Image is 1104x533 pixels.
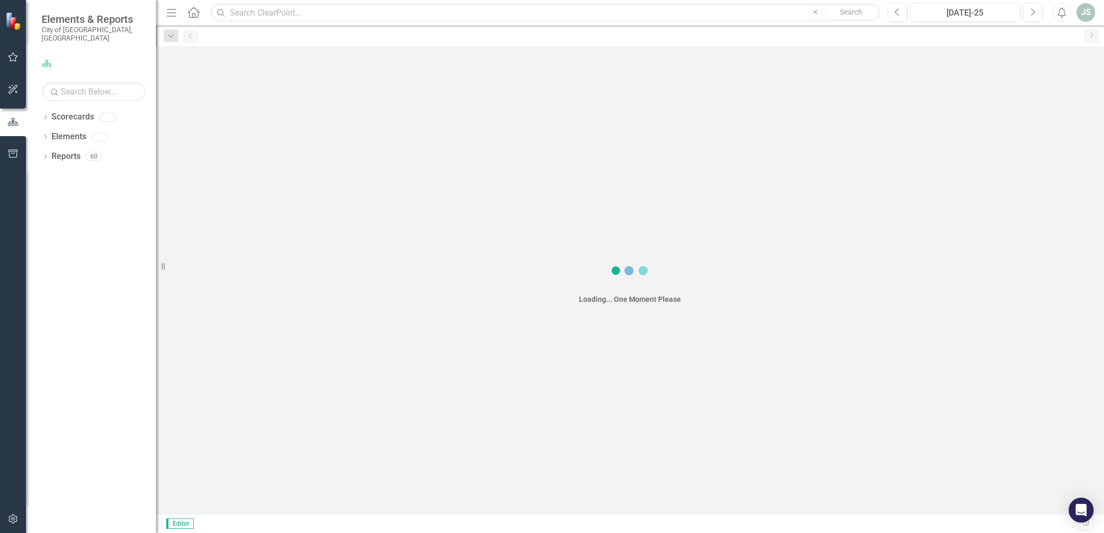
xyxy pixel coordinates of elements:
a: Scorecards [51,111,94,123]
button: Search [825,5,877,20]
span: Editor [166,518,194,529]
input: Search ClearPoint... [211,4,880,22]
a: Reports [51,151,81,163]
a: Elements [51,131,86,143]
div: 60 [86,152,102,161]
small: City of [GEOGRAPHIC_DATA], [GEOGRAPHIC_DATA] [42,25,146,43]
div: [DATE]-25 [914,7,1017,19]
button: JS [1076,3,1095,22]
input: Search Below... [42,83,146,101]
div: Loading... One Moment Please [579,294,681,304]
button: [DATE]-25 [910,3,1020,22]
span: Search [840,8,862,16]
div: Open Intercom Messenger [1069,498,1094,523]
img: ClearPoint Strategy [5,11,24,30]
span: Elements & Reports [42,13,146,25]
